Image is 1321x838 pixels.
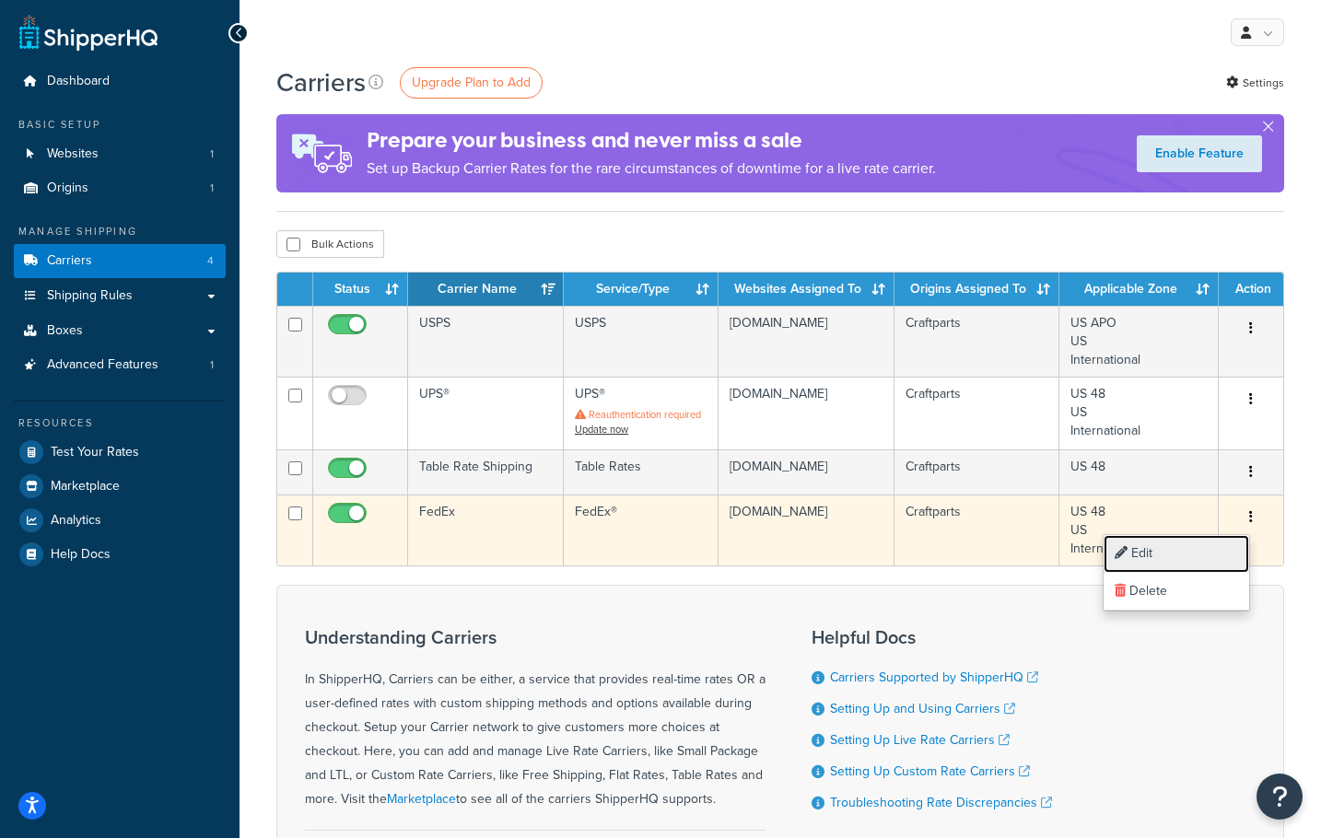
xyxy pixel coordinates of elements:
[14,224,226,239] div: Manage Shipping
[894,377,1059,448] td: Craftparts
[47,357,158,373] span: Advanced Features
[14,171,226,205] a: Origins 1
[894,449,1059,495] td: Craftparts
[1059,449,1219,495] td: US 48
[1219,273,1283,306] th: Action
[564,449,719,495] td: Table Rates
[47,253,92,269] span: Carriers
[1104,573,1249,611] a: Delete
[367,156,936,181] p: Set up Backup Carrier Rates for the rare circumstances of downtime for a live rate carrier.
[408,495,564,565] td: FedEx
[210,146,214,162] span: 1
[14,244,226,278] li: Carriers
[51,547,111,563] span: Help Docs
[1226,70,1284,96] a: Settings
[305,627,766,647] h3: Understanding Carriers
[47,74,110,89] span: Dashboard
[210,180,214,196] span: 1
[564,377,719,448] td: UPS®
[412,73,531,92] span: Upgrade Plan to Add
[830,762,1030,781] a: Setting Up Custom Rate Carriers
[719,377,894,448] td: [DOMAIN_NAME]
[1059,273,1219,306] th: Applicable Zone: activate to sort column ascending
[894,306,1059,377] td: Craftparts
[14,171,226,205] li: Origins
[830,793,1052,812] a: Troubleshooting Rate Discrepancies
[719,306,894,377] td: [DOMAIN_NAME]
[564,495,719,565] td: FedEx®
[1059,495,1219,565] td: US 48 US International
[14,348,226,382] a: Advanced Features 1
[387,789,456,809] a: Marketplace
[47,323,83,339] span: Boxes
[1104,535,1249,573] a: Edit
[1257,774,1303,820] button: Open Resource Center
[276,230,384,258] button: Bulk Actions
[51,479,120,495] span: Marketplace
[14,279,226,313] a: Shipping Rules
[210,357,214,373] span: 1
[14,436,226,469] a: Test Your Rates
[14,314,226,348] a: Boxes
[1137,135,1262,172] a: Enable Feature
[1059,306,1219,377] td: US APO US International
[1059,377,1219,448] td: US 48 US International
[408,273,564,306] th: Carrier Name: activate to sort column ascending
[305,627,766,811] div: In ShipperHQ, Carriers can be either, a service that provides real-time rates OR a user-defined r...
[830,699,1015,718] a: Setting Up and Using Carriers
[19,14,158,51] a: ShipperHQ Home
[894,273,1059,306] th: Origins Assigned To: activate to sort column ascending
[400,67,543,99] a: Upgrade Plan to Add
[14,415,226,431] div: Resources
[14,470,226,503] a: Marketplace
[564,306,719,377] td: USPS
[47,180,88,196] span: Origins
[14,504,226,537] a: Analytics
[575,422,628,436] a: Update now
[14,244,226,278] a: Carriers 4
[719,273,894,306] th: Websites Assigned To: activate to sort column ascending
[408,306,564,377] td: USPS
[408,449,564,495] td: Table Rate Shipping
[14,137,226,171] li: Websites
[14,348,226,382] li: Advanced Features
[51,445,139,460] span: Test Your Rates
[367,125,936,156] h4: Prepare your business and never miss a sale
[47,146,99,162] span: Websites
[830,730,1010,750] a: Setting Up Live Rate Carriers
[14,137,226,171] a: Websites 1
[276,114,367,192] img: ad-rules-rateshop-fe6ec290ccb7230408bd80ed9643f0289d75e0ffd9eb532fc0e269fcd187b520.png
[207,253,214,269] span: 4
[408,377,564,448] td: UPS®
[276,64,366,100] h1: Carriers
[894,495,1059,565] td: Craftparts
[14,117,226,133] div: Basic Setup
[830,668,1038,687] a: Carriers Supported by ShipperHQ
[812,627,1052,647] h3: Helpful Docs
[719,449,894,495] td: [DOMAIN_NAME]
[47,288,133,304] span: Shipping Rules
[14,64,226,99] a: Dashboard
[564,273,719,306] th: Service/Type: activate to sort column ascending
[14,538,226,571] a: Help Docs
[313,273,408,306] th: Status: activate to sort column ascending
[719,495,894,565] td: [DOMAIN_NAME]
[589,407,701,422] span: Reauthentication required
[51,513,101,529] span: Analytics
